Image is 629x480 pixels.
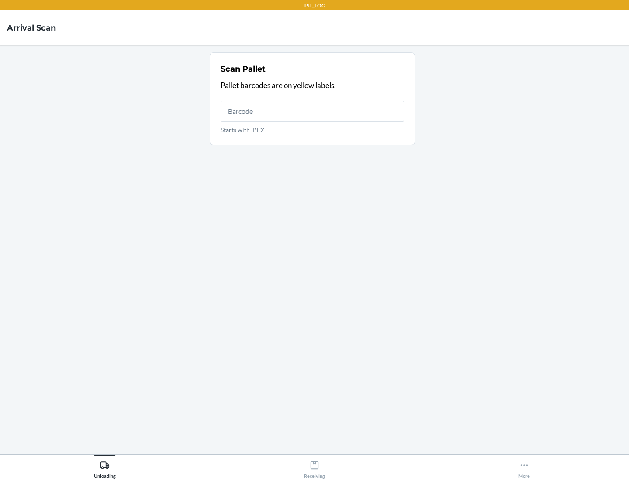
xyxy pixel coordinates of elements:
button: Receiving [210,455,419,479]
div: Unloading [94,457,116,479]
p: Starts with 'PID' [221,125,404,134]
div: More [518,457,530,479]
h2: Scan Pallet [221,63,266,75]
p: TST_LOG [304,2,325,10]
input: Starts with 'PID' [221,101,404,122]
p: Pallet barcodes are on yellow labels. [221,80,404,91]
div: Receiving [304,457,325,479]
h4: Arrival Scan [7,22,56,34]
button: More [419,455,629,479]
